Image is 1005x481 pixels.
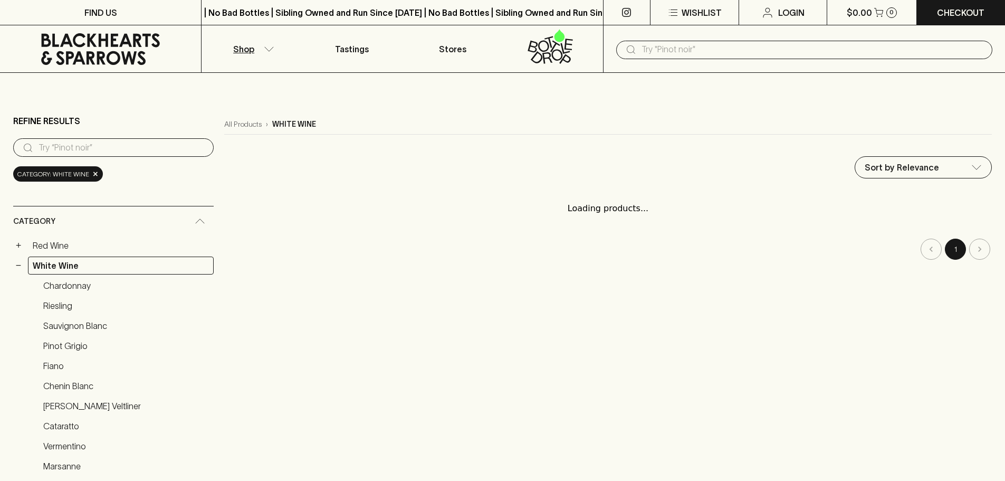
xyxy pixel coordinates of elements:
a: Vermentino [39,437,214,455]
input: Try "Pinot noir" [642,41,984,58]
p: Wishlist [682,6,722,19]
span: Category [13,215,55,228]
input: Try “Pinot noir” [39,139,205,156]
p: Tastings [335,43,369,55]
a: [PERSON_NAME] Veltliner [39,397,214,415]
button: Shop [202,25,302,72]
p: $0.00 [847,6,872,19]
a: White Wine [28,257,214,275]
div: Category [13,206,214,237]
nav: pagination navigation [224,239,992,260]
a: Chenin Blanc [39,377,214,395]
a: Stores [403,25,503,72]
p: white wine [272,119,316,130]
a: Chardonnay [39,277,214,295]
p: Shop [233,43,254,55]
button: − [13,260,24,271]
p: Checkout [937,6,984,19]
a: Red Wine [28,237,214,254]
a: Marsanne [39,457,214,475]
span: × [92,168,99,180]
div: Sort by Relevance [855,157,991,178]
a: Pinot Grigio [39,337,214,355]
button: page 1 [945,239,966,260]
p: FIND US [84,6,117,19]
p: Login [778,6,805,19]
span: Category: white wine [17,169,89,180]
a: Fiano [39,357,214,375]
a: Tastings [302,25,402,72]
a: Cataratto [39,417,214,435]
p: Sort by Relevance [865,161,939,174]
p: Stores [439,43,466,55]
p: › [266,119,268,130]
div: Loading products... [224,192,992,225]
a: Sauvignon Blanc [39,317,214,335]
a: Riesling [39,297,214,315]
p: 0 [889,10,894,15]
a: All Products [224,119,262,130]
p: Refine Results [13,115,80,127]
button: + [13,240,24,251]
